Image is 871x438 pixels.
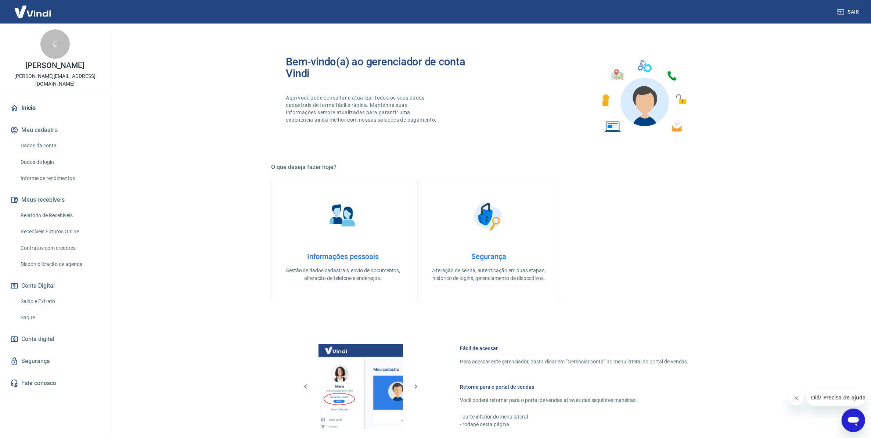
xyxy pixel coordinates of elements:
[18,294,101,309] a: Saldo e Extrato
[595,56,692,137] img: Imagem de um avatar masculino com diversos icones exemplificando as funcionalidades do gerenciado...
[836,5,862,19] button: Sair
[429,267,548,282] p: Alteração de senha, autenticação em duas etapas, histórico de logins, gerenciamento de dispositivos.
[284,267,402,282] p: Gestão de dados cadastrais, envio de documentos, alteração de telefone e endereços.
[21,334,54,344] span: Conta digital
[4,5,62,11] span: Olá! Precisa de ajuda?
[9,375,101,391] a: Fale conosco
[18,224,101,239] a: Recebíveis Futuros Online
[18,241,101,256] a: Contratos com credores
[18,208,101,223] a: Relatório de Recebíveis
[842,409,865,432] iframe: Botão para abrir a janela de mensagens
[9,331,101,347] a: Conta digital
[460,383,689,391] h6: Retorne para o portal de vendas
[9,192,101,208] button: Meus recebíveis
[460,396,689,404] p: Você poderá retornar para o portal de vendas através das seguintes maneiras:
[18,257,101,272] a: Disponibilização de agenda
[9,100,101,116] a: Início
[460,413,689,421] p: - parte inferior do menu lateral
[284,252,402,261] h4: Informações pessoais
[460,421,689,428] p: - rodapé desta página
[324,198,361,234] img: Informações pessoais
[286,94,438,123] p: Aqui você pode consultar e atualizar todos os seus dados cadastrais de forma fácil e rápida. Mant...
[18,138,101,153] a: Dados da conta
[6,72,104,88] p: [PERSON_NAME][EMAIL_ADDRESS][DOMAIN_NAME]
[25,62,84,69] p: [PERSON_NAME]
[18,171,101,186] a: Informe de rendimentos
[470,198,507,234] img: Segurança
[9,278,101,294] button: Conta Digital
[460,358,689,366] p: Para acessar este gerenciador, basta clicar em “Gerenciar conta” no menu lateral do portal de ven...
[417,180,560,300] a: SegurançaSegurançaAlteração de senha, autenticação em duas etapas, histórico de logins, gerenciam...
[286,56,489,79] h2: Bem-vindo(a) ao gerenciador de conta Vindi
[9,353,101,369] a: Segurança
[18,155,101,170] a: Dados de login
[807,389,865,406] iframe: Mensagem da empresa
[318,344,403,429] img: Imagem da dashboard mostrando o botão de gerenciar conta na sidebar no lado esquerdo
[429,252,548,261] h4: Segurança
[271,164,706,171] h5: O que deseja fazer hoje?
[9,0,57,23] img: Vindi
[789,391,804,406] iframe: Fechar mensagem
[271,180,414,300] a: Informações pessoaisInformações pessoaisGestão de dados cadastrais, envio de documentos, alteraçã...
[9,122,101,138] button: Meu cadastro
[18,310,101,325] a: Saque
[460,345,689,352] h6: Fácil de acessar
[40,29,70,59] div: E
